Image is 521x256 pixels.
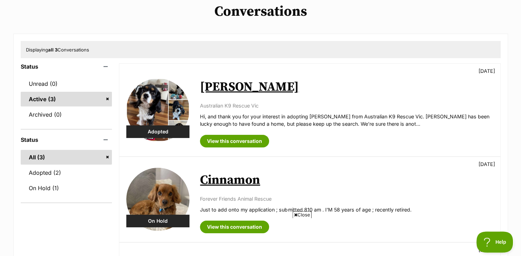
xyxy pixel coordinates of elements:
[133,221,388,252] iframe: Advertisement
[293,211,312,218] span: Close
[200,113,493,128] p: Hi, and thank you for your interest in adopting [PERSON_NAME] from Australian K9 Rescue Vic. [PER...
[479,67,495,75] p: [DATE]
[21,181,112,195] a: On Hold (1)
[200,135,269,147] a: View this conversation
[126,215,189,227] div: On Hold
[126,125,189,138] div: Adopted
[21,63,112,70] header: Status
[126,78,189,141] img: Stormie
[21,76,112,91] a: Unread (0)
[200,195,493,202] p: Forever Friends Animal Rescue
[21,92,112,106] a: Active (3)
[200,172,260,188] a: Cinnamon
[200,79,299,95] a: [PERSON_NAME]
[200,206,493,213] p: Just to add onto my application ; submitted 810 am . I'M 58 years of age ; recently retired.
[479,160,495,168] p: [DATE]
[476,231,514,252] iframe: Help Scout Beacon - Open
[48,47,58,53] strong: all 3
[21,150,112,165] a: All (3)
[126,168,189,231] img: Cinnamon
[21,137,112,143] header: Status
[21,165,112,180] a: Adopted (2)
[21,107,112,122] a: Archived (0)
[200,102,493,109] p: Australian K9 Rescue Vic
[26,47,89,53] span: Displaying Conversations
